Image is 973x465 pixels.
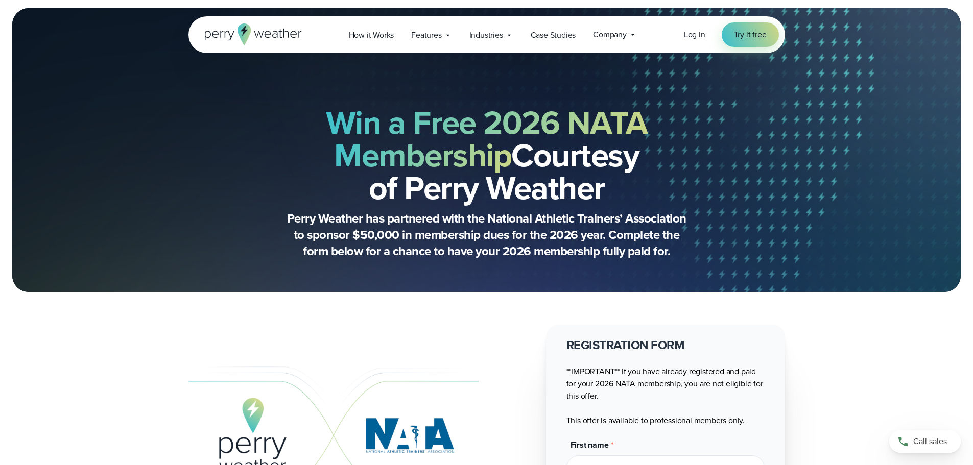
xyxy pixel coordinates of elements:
[326,99,648,179] strong: Win a Free 2026 NATA Membership
[566,336,685,354] strong: REGISTRATION FORM
[722,22,779,47] a: Try it free
[531,29,576,41] span: Case Studies
[571,439,609,451] span: First name
[889,430,961,453] a: Call sales
[913,435,947,448] span: Call sales
[340,25,403,45] a: How it Works
[469,29,503,41] span: Industries
[593,29,627,41] span: Company
[282,210,691,259] p: Perry Weather has partnered with the National Athletic Trainers’ Association to sponsor $50,000 i...
[566,337,765,427] div: **IMPORTANT** If you have already registered and paid for your 2026 NATA membership, you are not ...
[240,106,734,204] h2: Courtesy of Perry Weather
[411,29,441,41] span: Features
[684,29,705,41] a: Log in
[684,29,705,40] span: Log in
[734,29,767,41] span: Try it free
[522,25,585,45] a: Case Studies
[349,29,394,41] span: How it Works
